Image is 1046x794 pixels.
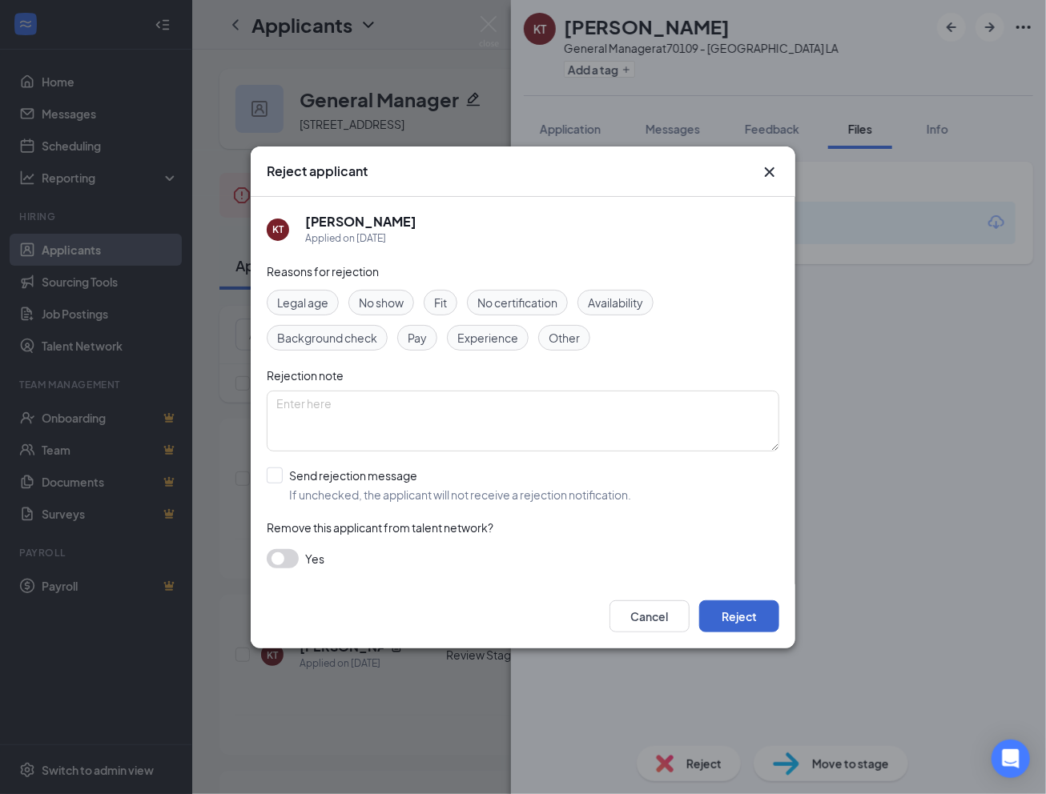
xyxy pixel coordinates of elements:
[457,329,518,347] span: Experience
[760,162,779,182] svg: Cross
[305,213,416,231] h5: [PERSON_NAME]
[305,549,324,568] span: Yes
[305,231,416,247] div: Applied on [DATE]
[699,600,779,632] button: Reject
[588,294,643,311] span: Availability
[359,294,404,311] span: No show
[477,294,557,311] span: No certification
[609,600,690,632] button: Cancel
[992,740,1030,778] div: Open Intercom Messenger
[277,329,377,347] span: Background check
[434,294,447,311] span: Fit
[267,162,368,180] h3: Reject applicant
[277,294,328,311] span: Legal age
[267,264,379,279] span: Reasons for rejection
[267,520,493,535] span: Remove this applicant from talent network?
[549,329,580,347] span: Other
[408,329,427,347] span: Pay
[272,223,284,236] div: KT
[267,368,344,383] span: Rejection note
[760,162,779,182] button: Close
